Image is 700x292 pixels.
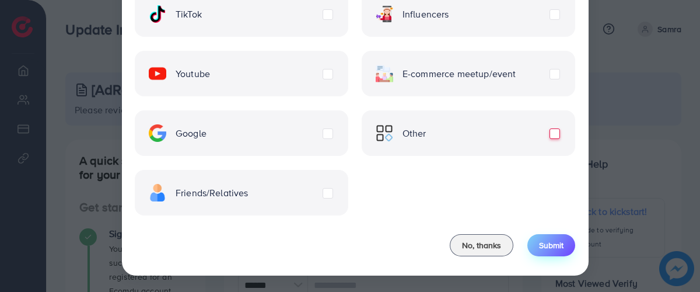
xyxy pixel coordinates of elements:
img: ic-ecommerce.d1fa3848.svg [376,65,393,82]
span: Google [176,127,206,140]
span: Other [402,127,426,140]
img: ic-tiktok.4b20a09a.svg [149,5,166,23]
span: Submit [539,239,563,251]
button: No, thanks [450,234,513,256]
img: ic-google.5bdd9b68.svg [149,124,166,142]
span: Youtube [176,67,210,81]
button: Submit [527,234,575,256]
span: TikTok [176,8,202,21]
img: ic-freind.8e9a9d08.svg [149,184,166,201]
img: ic-other.99c3e012.svg [376,124,393,142]
span: No, thanks [462,239,501,251]
span: Influencers [402,8,449,21]
span: E-commerce meetup/event [402,67,516,81]
img: ic-influencers.a620ad43.svg [376,5,393,23]
span: Friends/Relatives [176,186,249,200]
img: ic-youtube.715a0ca2.svg [149,65,166,82]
